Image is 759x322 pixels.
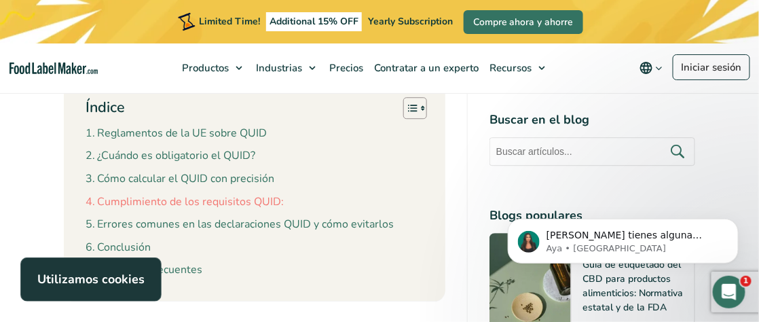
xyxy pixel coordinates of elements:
span: Productos [178,61,230,75]
a: Errores comunes en las declaraciones QUID y cómo evitarlos [86,216,394,234]
span: Yearly Subscription [368,15,453,28]
span: Contratar a un experto [370,61,480,75]
a: Toggle Table of Content [393,96,424,120]
a: Compre ahora y ahorre [464,10,583,34]
a: Recursos [483,43,552,92]
a: Iniciar sesión [673,54,750,80]
span: 1 [741,276,752,287]
span: Limited Time! [199,15,260,28]
h4: Buscar en el blog [489,111,695,130]
span: Recursos [485,61,533,75]
a: ¿Cuándo es obligatorio el QUID? [86,147,255,165]
p: Índice [86,97,125,118]
a: Conclusión [86,239,151,257]
a: Productos [175,43,249,92]
input: Buscar artículos... [489,138,695,166]
a: Precios [322,43,367,92]
a: Cumplimiento de los requisitos QUID: [86,194,284,211]
strong: Utilizamos cookies [37,271,145,287]
span: Industrias [252,61,303,75]
a: Industrias [249,43,322,92]
a: Reglamentos de la UE sobre QUID [86,125,267,143]
iframe: Intercom live chat [713,276,745,308]
span: Additional 15% OFF [266,12,362,31]
a: Contratar a un experto [367,43,483,92]
a: Cómo calcular el QUID con precisión [86,171,274,188]
iframe: Intercom notifications mensaje [487,190,759,285]
span: Precios [325,61,365,75]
